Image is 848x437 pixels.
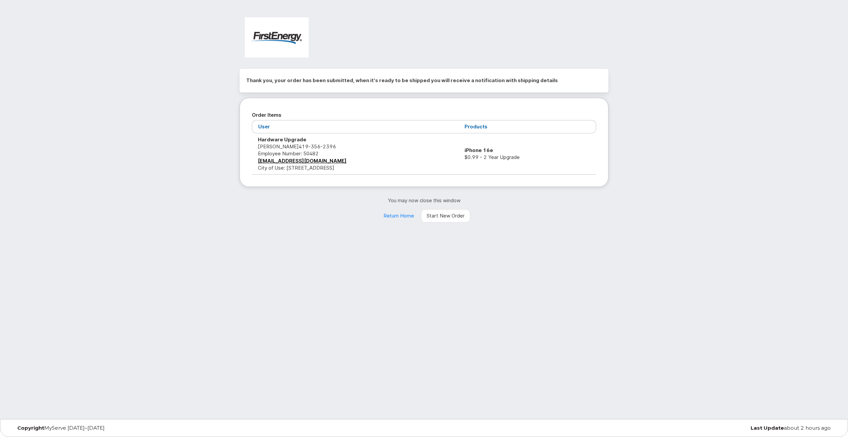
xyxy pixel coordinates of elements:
h2: Order Items [252,110,596,120]
th: User [252,120,459,133]
span: 356 [308,143,320,150]
p: You may now close this window [240,197,608,204]
a: [EMAIL_ADDRESS][DOMAIN_NAME] [258,158,347,164]
div: about 2 hours ago [561,425,836,431]
td: [PERSON_NAME] City of Use: [STREET_ADDRESS] [252,133,459,175]
strong: Hardware Upgrade [258,136,306,143]
a: Start New Order [421,209,470,222]
a: Return Home [378,209,420,222]
strong: Copyright [17,425,44,431]
strong: Last Update [751,425,784,431]
span: 419 [299,143,336,150]
th: Products [459,120,596,133]
span: 2396 [320,143,336,150]
div: MyServe [DATE]–[DATE] [12,425,287,431]
strong: iPhone 16e [465,147,493,153]
h2: Thank you, your order has been submitted, when it's ready to be shipped you will receive a notifi... [246,75,602,85]
td: $0.99 - 2 Year Upgrade [459,133,596,175]
span: Employee Number: 50482 [258,150,319,157]
img: FirstEnergy Corp [245,17,309,58]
